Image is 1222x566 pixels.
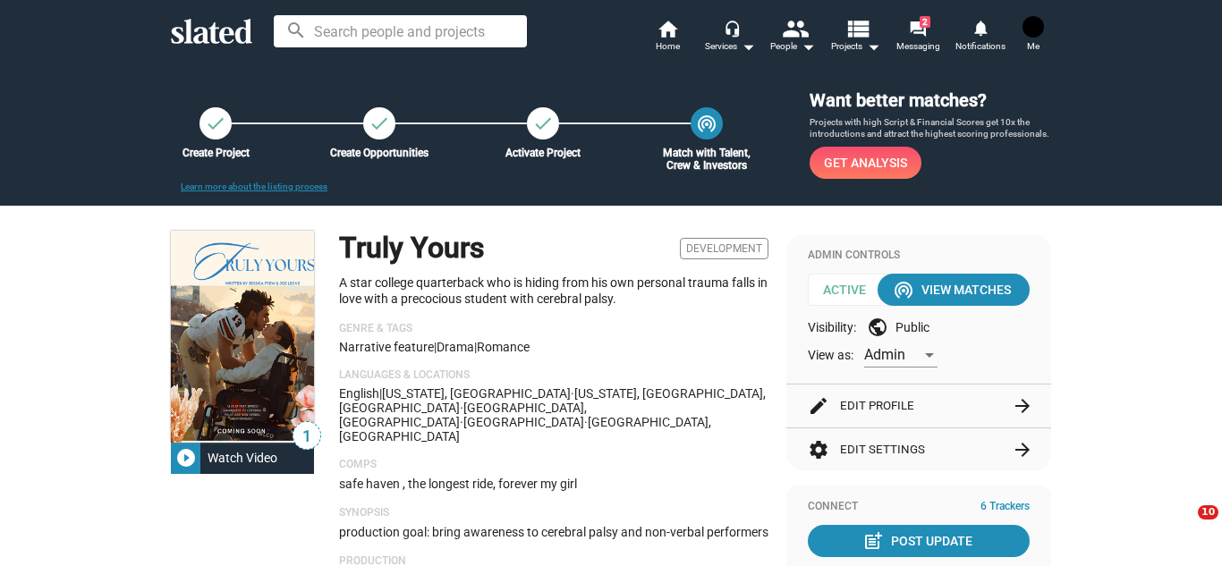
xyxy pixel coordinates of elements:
[648,147,766,172] div: Match with Talent, Crew & Investors
[1012,13,1055,59] button: Jessica FrewMe
[293,425,320,449] span: 1
[274,15,527,47] input: Search people and projects
[808,500,1030,514] div: Connect
[1161,505,1204,548] iframe: Intercom live chat
[584,415,588,429] span: ·
[949,18,1012,57] a: Notifications
[761,18,824,57] button: People
[864,346,905,363] span: Admin
[460,401,463,415] span: ·
[477,340,530,354] span: Romance
[339,275,768,308] p: A star college quarterback who is hiding from his own personal trauma falls in love with a precoc...
[824,147,907,179] span: Get Analysis
[339,386,766,415] span: [US_STATE], [GEOGRAPHIC_DATA], [GEOGRAPHIC_DATA]
[339,525,768,539] span: production goal: bring awareness to cerebral palsy and non-verbal performers
[724,20,740,36] mat-icon: headset_mic
[810,89,1051,113] h3: Want better matches?
[810,116,1051,140] p: Projects with high Script & Financial Scores get 10x the introductions and attract the highest sc...
[782,15,808,41] mat-icon: people
[980,500,1030,514] span: 6 Trackers
[808,249,1030,263] div: Admin Controls
[862,530,884,552] mat-icon: post_add
[878,274,1030,306] button: View Matches
[909,20,926,37] mat-icon: forum
[824,18,887,57] button: Projects
[434,340,437,354] span: |
[808,317,1030,338] div: Visibility: Public
[844,15,870,41] mat-icon: view_list
[379,386,382,401] span: |
[339,401,587,429] span: [GEOGRAPHIC_DATA], [GEOGRAPHIC_DATA]
[770,36,815,57] div: People
[171,231,314,443] img: Truly Yours
[382,386,571,401] span: [US_STATE], [GEOGRAPHIC_DATA]
[363,107,395,139] a: Create Opportunities
[571,386,574,401] span: ·
[1027,36,1040,57] span: Me
[920,16,930,28] span: 2
[808,428,1030,471] button: Edit Settings
[867,317,888,338] mat-icon: public
[808,525,1030,557] button: Post Update
[474,340,477,354] span: |
[896,274,1011,306] div: View Matches
[320,147,438,159] div: Create Opportunities
[437,340,474,354] span: Drama
[656,36,680,57] span: Home
[699,18,761,57] button: Services
[339,506,768,520] p: Synopsis
[808,439,829,460] mat-icon: settings
[691,107,723,139] a: Match with Talent, Crew & Investors
[810,147,921,179] a: Get Analysis
[657,18,678,39] mat-icon: home
[808,384,1030,427] button: Edit Profile
[1198,505,1218,520] span: 10
[200,442,284,474] div: Watch Video
[369,113,390,134] mat-icon: check
[705,36,755,57] div: Services
[157,147,275,159] div: Create Project
[1012,439,1033,460] mat-icon: arrow_forward
[339,368,768,383] p: Languages & Locations
[862,36,884,57] mat-icon: arrow_drop_down
[887,18,949,57] a: 2Messaging
[808,274,894,306] span: Active
[808,395,829,417] mat-icon: edit
[680,238,768,259] span: Development
[181,182,327,191] a: Learn more about the listing process
[463,415,584,429] span: [GEOGRAPHIC_DATA]
[636,18,699,57] a: Home
[831,36,880,57] span: Projects
[484,147,602,159] div: Activate Project
[808,347,853,364] span: View as:
[737,36,759,57] mat-icon: arrow_drop_down
[460,415,463,429] span: ·
[896,36,940,57] span: Messaging
[696,113,717,134] mat-icon: wifi_tethering
[1012,395,1033,417] mat-icon: arrow_forward
[1023,16,1044,38] img: Jessica Frew
[527,107,559,139] button: Activate Project
[532,113,554,134] mat-icon: check
[339,415,711,444] span: [GEOGRAPHIC_DATA], [GEOGRAPHIC_DATA]
[339,386,379,401] span: English
[171,442,314,474] button: Watch Video
[339,229,484,267] h1: Truly Yours
[955,36,1006,57] span: Notifications
[972,19,989,36] mat-icon: notifications
[175,447,197,469] mat-icon: play_circle_filled
[339,322,768,336] p: Genre & Tags
[339,458,768,472] p: Comps
[893,279,914,300] mat-icon: wifi_tethering
[205,113,226,134] mat-icon: check
[797,36,819,57] mat-icon: arrow_drop_down
[866,525,972,557] div: Post Update
[339,476,768,493] p: safe haven , the longest ride, forever my girl
[339,340,434,354] span: Narrative feature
